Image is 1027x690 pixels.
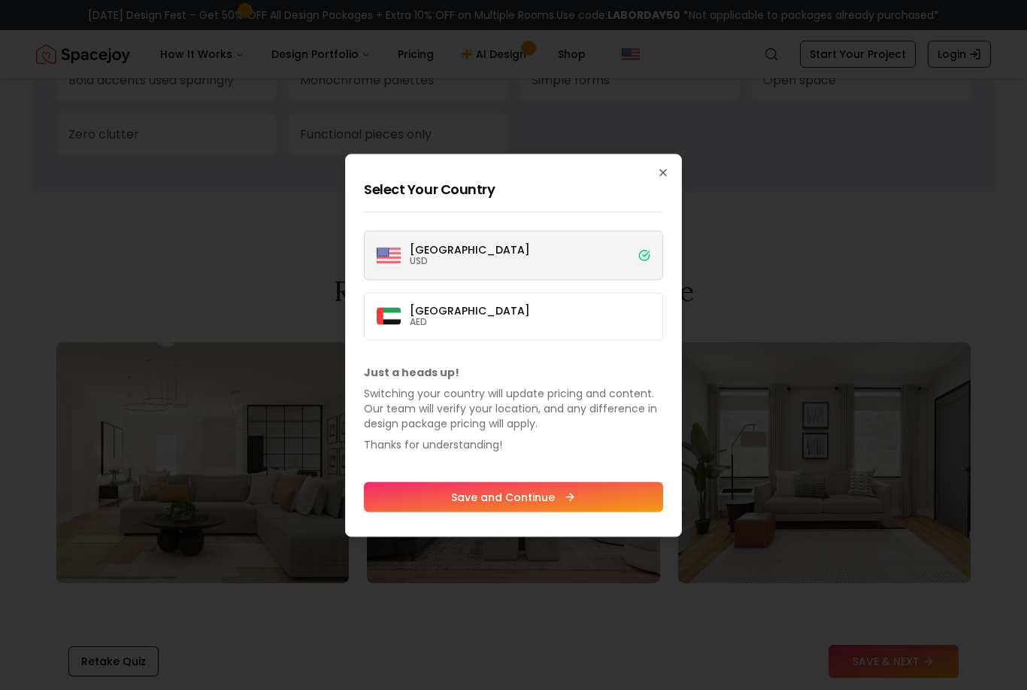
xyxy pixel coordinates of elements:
[377,308,401,325] img: Dubai
[364,364,459,379] b: Just a heads up!
[410,244,530,254] p: [GEOGRAPHIC_DATA]
[364,178,663,199] h2: Select Your Country
[364,436,663,451] p: Thanks for understanding!
[410,254,530,266] p: USD
[410,315,530,327] p: AED
[410,305,530,315] p: [GEOGRAPHIC_DATA]
[364,482,663,512] button: Save and Continue
[364,385,663,430] p: Switching your country will update pricing and content. Our team will verify your location, and a...
[377,243,401,267] img: United States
